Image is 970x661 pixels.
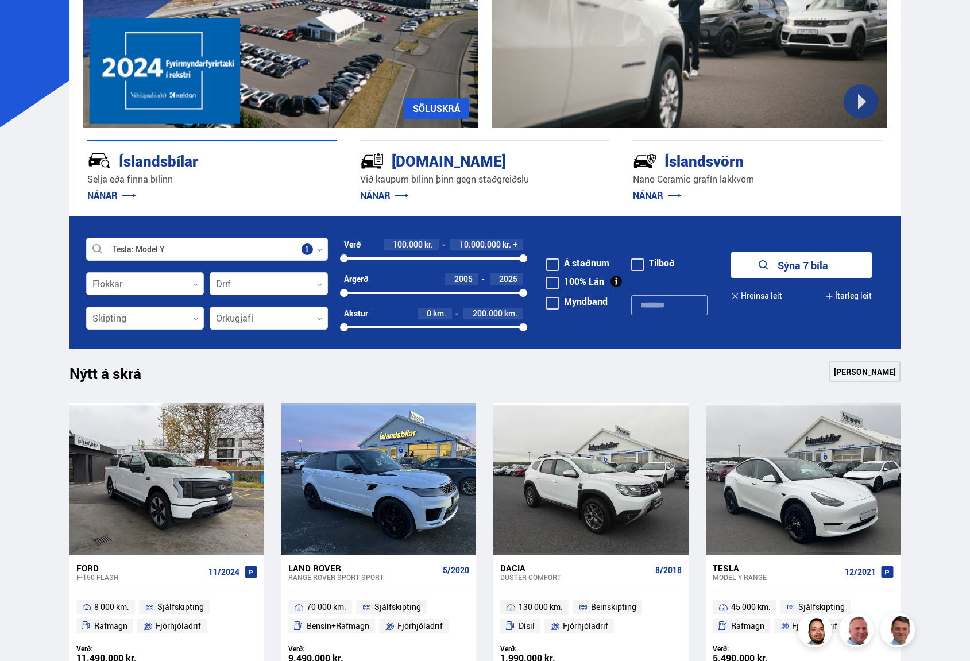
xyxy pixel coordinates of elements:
span: km. [433,309,446,318]
div: Akstur [344,309,368,318]
span: Bensín+Rafmagn [307,619,369,633]
div: Verð: [288,644,379,653]
span: km. [504,309,517,318]
div: Verð: [500,644,591,653]
span: 100.000 [393,239,423,250]
span: 8/2018 [655,566,682,575]
img: tr5P-W3DuiFaO7aO.svg [360,149,384,173]
a: [PERSON_NAME] [829,361,901,382]
p: Nano Ceramic grafín lakkvörn [633,173,883,186]
div: Íslandsbílar [87,150,296,170]
div: Range Rover Sport SPORT [288,573,438,581]
span: kr. [503,240,511,249]
span: Fjórhjóladrif [563,619,608,633]
span: Sjálfskipting [374,600,421,614]
span: 5/2020 [443,566,469,575]
img: JRvxyua_JYH6wB4c.svg [87,149,111,173]
div: Duster COMFORT [500,573,650,581]
span: Rafmagn [94,619,127,633]
span: Sjálfskipting [798,600,845,614]
span: kr. [424,240,433,249]
button: Hreinsa leit [731,283,782,309]
label: 100% Lán [546,277,604,286]
div: Dacia [500,563,650,573]
a: SÖLUSKRÁ [404,98,469,119]
img: nhp88E3Fdnt1Opn2.png [799,614,834,649]
p: Við kaupum bílinn þinn gegn staðgreiðslu [360,173,610,186]
a: NÁNAR [87,189,136,202]
span: Sjálfskipting [157,600,204,614]
img: siFngHWaQ9KaOqBr.png [841,614,875,649]
span: 200.000 [473,308,503,319]
span: 70 000 km. [307,600,346,614]
span: Fjórhjóladrif [397,619,443,633]
div: Verð: [713,644,803,653]
span: 45 000 km. [731,600,771,614]
img: -Svtn6bYgwAsiwNX.svg [633,149,657,173]
span: 2005 [454,273,473,284]
span: Beinskipting [591,600,636,614]
button: Opna LiveChat spjallviðmót [9,5,44,39]
div: Ford [76,563,204,573]
div: Land Rover [288,563,438,573]
div: Tesla [713,563,840,573]
span: Fjórhjóladrif [156,619,201,633]
span: 10.000.000 [459,239,501,250]
span: Dísil [519,619,535,633]
a: NÁNAR [633,189,682,202]
div: [DOMAIN_NAME] [360,150,569,170]
span: 12/2021 [845,567,876,577]
div: Verð: [76,644,167,653]
div: Verð [344,240,361,249]
div: Model Y RANGE [713,573,840,581]
span: Rafmagn [731,619,764,633]
span: 130 000 km. [519,600,563,614]
span: 0 [427,308,431,319]
p: Selja eða finna bílinn [87,173,337,186]
label: Tilboð [631,258,675,268]
div: Árgerð [344,275,368,284]
span: 11/2024 [208,567,239,577]
div: Íslandsvörn [633,150,842,170]
span: 2025 [499,273,517,284]
h1: Nýtt á skrá [69,365,161,389]
span: + [513,240,517,249]
span: Fjórhjóladrif [792,619,837,633]
div: F-150 FLASH [76,573,204,581]
a: NÁNAR [360,189,409,202]
img: FbJEzSuNWCJXmdc-.webp [882,614,917,649]
label: Myndband [546,297,608,306]
button: Ítarleg leit [825,283,872,309]
button: Sýna 7 bíla [731,252,872,278]
span: 8 000 km. [94,600,129,614]
label: Á staðnum [546,258,609,268]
